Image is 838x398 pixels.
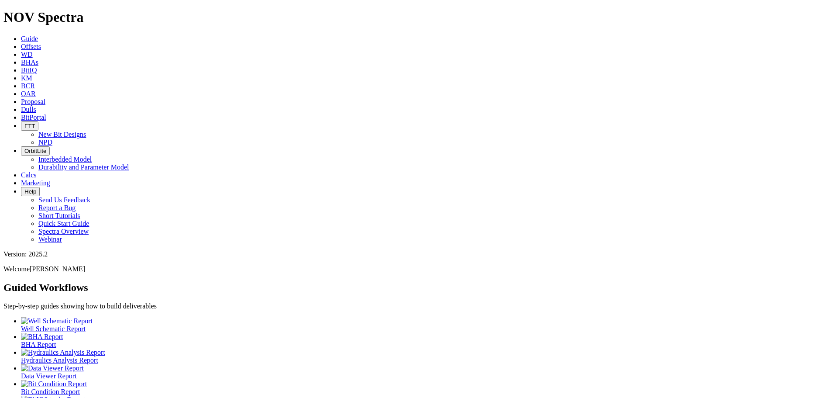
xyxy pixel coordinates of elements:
span: [PERSON_NAME] [30,265,85,273]
span: Well Schematic Report [21,325,86,332]
a: Quick Start Guide [38,220,89,227]
a: Hydraulics Analysis Report Hydraulics Analysis Report [21,349,835,364]
span: Hydraulics Analysis Report [21,356,98,364]
a: BCR [21,82,35,90]
a: WD [21,51,33,58]
a: Webinar [38,235,62,243]
a: Durability and Parameter Model [38,163,129,171]
button: FTT [21,121,38,131]
a: Dulls [21,106,36,113]
img: Data Viewer Report [21,364,84,372]
a: Proposal [21,98,45,105]
div: Version: 2025.2 [3,250,835,258]
a: Guide [21,35,38,42]
h1: NOV Spectra [3,9,835,25]
span: Data Viewer Report [21,372,77,380]
a: BHA Report BHA Report [21,333,835,348]
span: Bit Condition Report [21,388,80,395]
a: Send Us Feedback [38,196,90,204]
h2: Guided Workflows [3,282,835,294]
a: Calcs [21,171,37,179]
a: Data Viewer Report Data Viewer Report [21,364,835,380]
span: FTT [24,123,35,129]
a: BHAs [21,59,38,66]
button: Help [21,187,40,196]
img: Bit Condition Report [21,380,87,388]
a: Interbedded Model [38,156,92,163]
a: Marketing [21,179,50,187]
a: BitPortal [21,114,46,121]
img: Hydraulics Analysis Report [21,349,105,356]
p: Welcome [3,265,835,273]
a: NPD [38,138,52,146]
a: KM [21,74,32,82]
a: BitIQ [21,66,37,74]
a: New Bit Designs [38,131,86,138]
a: Spectra Overview [38,228,89,235]
span: BHA Report [21,341,56,348]
span: OrbitLite [24,148,46,154]
p: Step-by-step guides showing how to build deliverables [3,302,835,310]
a: Bit Condition Report Bit Condition Report [21,380,835,395]
img: Well Schematic Report [21,317,93,325]
span: Help [24,188,36,195]
a: Offsets [21,43,41,50]
a: Report a Bug [38,204,76,211]
a: Well Schematic Report Well Schematic Report [21,317,835,332]
button: OrbitLite [21,146,50,156]
img: BHA Report [21,333,63,341]
a: Short Tutorials [38,212,80,219]
a: OAR [21,90,36,97]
